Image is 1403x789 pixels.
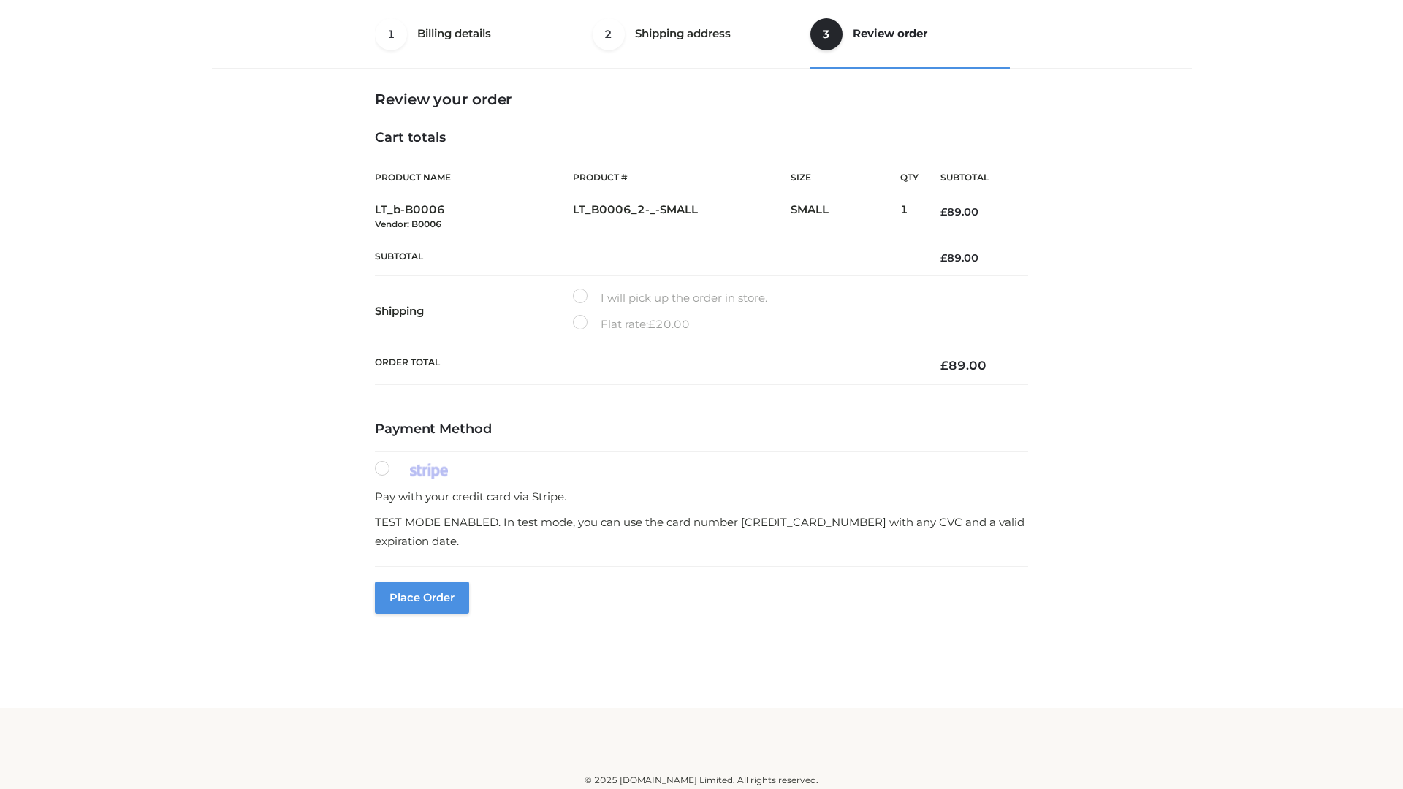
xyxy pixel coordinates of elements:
td: LT_B0006_2-_-SMALL [573,194,791,240]
span: £ [940,251,947,264]
span: £ [940,205,947,218]
th: Shipping [375,276,573,346]
span: £ [940,358,948,373]
bdi: 20.00 [648,317,690,331]
th: Order Total [375,346,919,385]
h3: Review your order [375,91,1028,108]
label: I will pick up the order in store. [573,289,767,308]
th: Product # [573,161,791,194]
th: Size [791,161,893,194]
p: Pay with your credit card via Stripe. [375,487,1028,506]
span: £ [648,317,655,331]
small: Vendor: B0006 [375,218,441,229]
td: LT_b-B0006 [375,194,573,240]
bdi: 89.00 [940,358,986,373]
th: Subtotal [919,161,1028,194]
th: Product Name [375,161,573,194]
button: Place order [375,582,469,614]
th: Subtotal [375,240,919,275]
h4: Cart totals [375,130,1028,146]
label: Flat rate: [573,315,690,334]
th: Qty [900,161,919,194]
bdi: 89.00 [940,251,978,264]
div: © 2025 [DOMAIN_NAME] Limited. All rights reserved. [217,773,1186,788]
bdi: 89.00 [940,205,978,218]
td: 1 [900,194,919,240]
td: SMALL [791,194,900,240]
p: TEST MODE ENABLED. In test mode, you can use the card number [CREDIT_CARD_NUMBER] with any CVC an... [375,513,1028,550]
h4: Payment Method [375,422,1028,438]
